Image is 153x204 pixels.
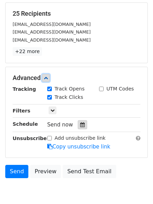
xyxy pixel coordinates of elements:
[13,22,91,27] small: [EMAIL_ADDRESS][DOMAIN_NAME]
[47,122,73,128] span: Send now
[13,74,140,82] h5: Advanced
[30,165,61,178] a: Preview
[106,85,134,93] label: UTM Codes
[47,144,110,150] a: Copy unsubscribe link
[13,121,38,127] strong: Schedule
[13,10,140,17] h5: 25 Recipients
[55,134,106,142] label: Add unsubscribe link
[5,165,28,178] a: Send
[13,47,42,56] a: +22 more
[13,29,91,35] small: [EMAIL_ADDRESS][DOMAIN_NAME]
[13,37,91,43] small: [EMAIL_ADDRESS][DOMAIN_NAME]
[13,108,30,114] strong: Filters
[55,85,85,93] label: Track Opens
[13,86,36,92] strong: Tracking
[55,94,83,101] label: Track Clicks
[13,136,47,141] strong: Unsubscribe
[118,170,153,204] iframe: Chat Widget
[63,165,116,178] a: Send Test Email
